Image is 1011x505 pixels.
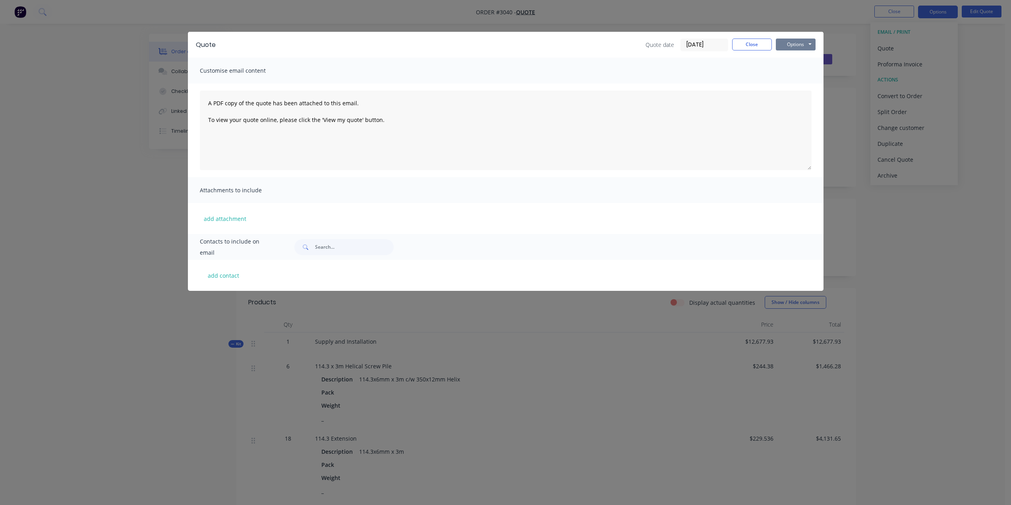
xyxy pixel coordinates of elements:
textarea: A PDF copy of the quote has been attached to this email. To view your quote online, please click ... [200,91,812,170]
input: Search... [315,239,394,255]
button: Close [732,39,772,50]
span: Attachments to include [200,185,287,196]
span: Quote date [646,41,674,49]
div: Quote [196,40,216,50]
button: add contact [200,269,247,281]
span: Contacts to include on email [200,236,275,258]
button: Options [776,39,816,50]
span: Customise email content [200,65,287,76]
button: add attachment [200,213,250,224]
